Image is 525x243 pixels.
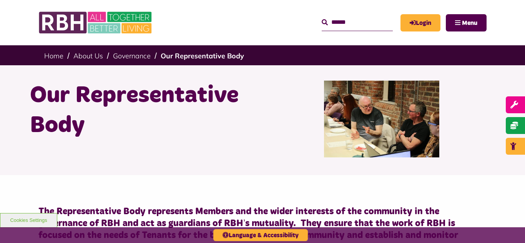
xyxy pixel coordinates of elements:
iframe: Netcall Web Assistant for live chat [490,208,525,243]
a: Home [44,51,63,60]
button: Navigation [446,14,487,31]
a: MyRBH [400,14,440,31]
span: Menu [462,20,477,26]
img: Rep Body [324,81,439,157]
input: Search [322,14,393,31]
a: Our Representative Body [161,51,244,60]
a: About Us [73,51,103,60]
h1: Our Representative Body [30,81,257,141]
img: RBH [38,8,154,38]
a: Governance [113,51,151,60]
button: Language & Accessibility [213,229,308,241]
